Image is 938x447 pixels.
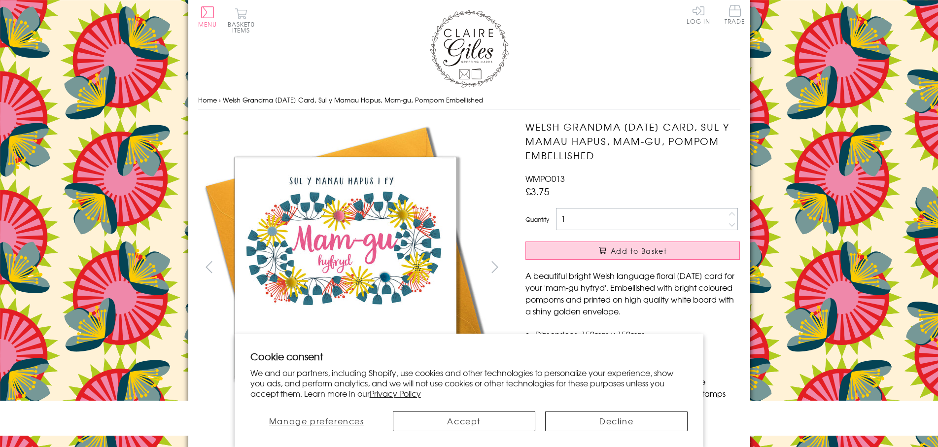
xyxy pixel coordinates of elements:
[223,95,483,104] span: Welsh Grandma [DATE] Card, Sul y Mamau Hapus, Mam-gu, Pompom Embellished
[198,6,217,27] button: Menu
[198,90,740,110] nav: breadcrumbs
[525,270,740,317] p: A beautiful bright Welsh language floral [DATE] card for your 'mam-gu hyfryd'. Embellished with b...
[525,120,740,162] h1: Welsh Grandma [DATE] Card, Sul y Mamau Hapus, Mam-gu, Pompom Embellished
[198,256,220,278] button: prev
[506,120,801,415] img: Welsh Grandma Mother's Day Card, Sul y Mamau Hapus, Mam-gu, Pompom Embellished
[370,387,421,399] a: Privacy Policy
[525,241,740,260] button: Add to Basket
[228,8,255,33] button: Basket0 items
[725,5,745,26] a: Trade
[250,411,383,431] button: Manage preferences
[484,256,506,278] button: next
[545,411,688,431] button: Decline
[219,95,221,104] span: ›
[611,246,667,256] span: Add to Basket
[250,349,688,363] h2: Cookie consent
[269,415,364,427] span: Manage preferences
[535,328,740,340] li: Dimensions: 150mm x 150mm
[393,411,535,431] button: Accept
[525,215,549,224] label: Quantity
[198,20,217,29] span: Menu
[430,10,509,88] img: Claire Giles Greetings Cards
[725,5,745,24] span: Trade
[250,368,688,398] p: We and our partners, including Shopify, use cookies and other technologies to personalize your ex...
[198,120,493,415] img: Welsh Grandma Mother's Day Card, Sul y Mamau Hapus, Mam-gu, Pompom Embellished
[198,95,217,104] a: Home
[687,5,710,24] a: Log In
[525,172,565,184] span: WMPO013
[232,20,255,34] span: 0 items
[525,184,550,198] span: £3.75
